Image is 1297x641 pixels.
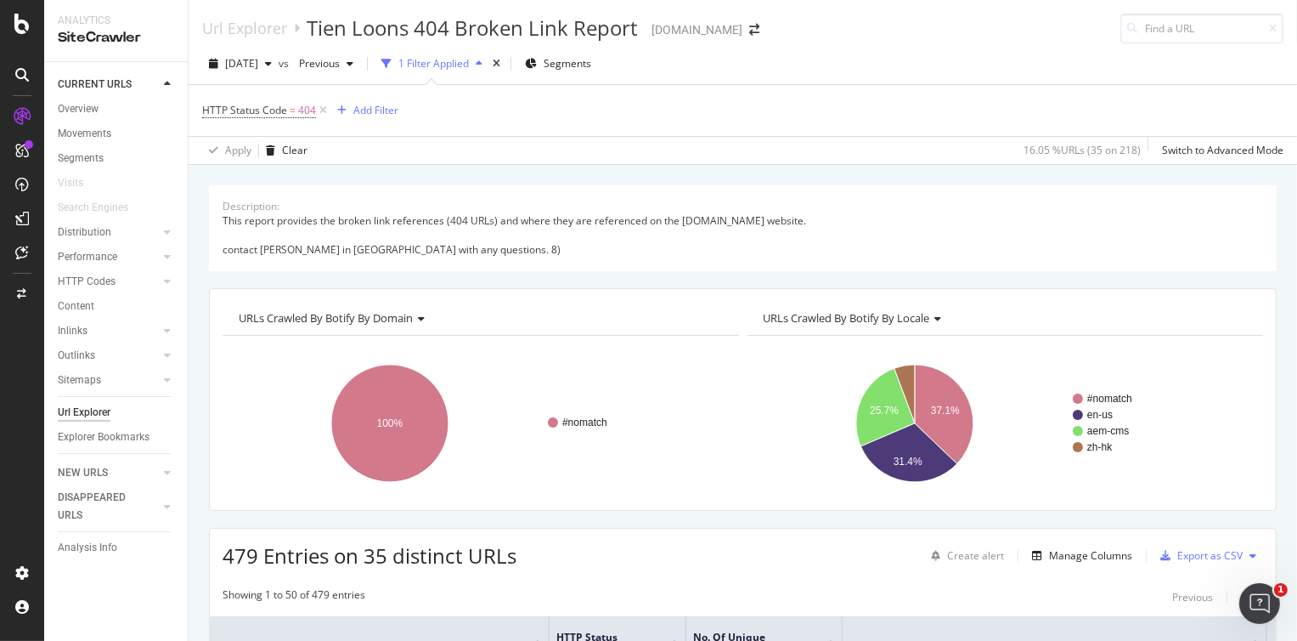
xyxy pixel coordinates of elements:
a: CURRENT URLS [58,76,159,94]
button: Export as CSV [1153,542,1243,570]
svg: A chart. [747,349,1257,497]
div: Manage Columns [1049,548,1132,563]
h4: URLs Crawled By Botify By domain [235,304,724,332]
div: Distribution [58,224,111,241]
a: HTTP Codes [58,273,159,291]
div: SiteCrawler [58,28,174,48]
div: Showing 1 to 50 of 479 entries [223,587,365,608]
div: Inlinks [58,322,87,340]
div: Overview [58,100,99,118]
h4: URLs Crawled By Botify By locale [760,304,1249,332]
button: Clear [259,137,307,164]
span: = [290,103,296,117]
div: Outlinks [58,347,95,365]
a: DISAPPEARED URLS [58,489,159,525]
a: Inlinks [58,322,159,340]
button: Apply [202,137,251,164]
text: en-us [1087,409,1113,421]
span: 404 [298,99,316,122]
span: Segments [544,56,591,71]
div: Description: [223,199,279,213]
a: Overview [58,100,176,118]
div: arrow-right-arrow-left [749,24,759,36]
a: Search Engines [58,199,145,217]
a: Outlinks [58,347,159,365]
div: Create alert [947,548,1004,563]
div: Performance [58,248,117,266]
div: CURRENT URLS [58,76,132,94]
div: DISAPPEARED URLS [58,489,144,525]
a: Visits [58,174,100,192]
text: aem-cms [1087,425,1129,437]
div: Analysis Info [58,539,117,557]
button: 1 Filter Applied [375,50,489,77]
div: Switch to Advanced Mode [1162,143,1283,157]
div: Segments [58,150,104,167]
button: Add Filter [330,100,398,121]
text: #nomatch [1087,393,1132,405]
button: Segments [518,50,598,77]
text: 31.4% [893,456,922,468]
a: Url Explorer [58,404,176,422]
a: Content [58,298,176,315]
span: URLs Crawled By Botify By locale [764,310,930,326]
a: NEW URLS [58,464,159,482]
div: 16.05 % URLs ( 35 on 218 ) [1024,143,1141,157]
span: 2025 Sep. 7th [225,56,258,71]
span: vs [279,56,292,71]
button: Create alert [924,542,1004,570]
div: Previous [1172,590,1213,604]
button: Switch to Advanced Mode [1155,137,1283,164]
div: Explorer Bookmarks [58,428,149,446]
a: Explorer Bookmarks [58,428,176,446]
span: Previous [292,56,340,71]
span: HTTP Status Code [202,103,287,117]
div: Movements [58,125,111,143]
span: 1 [1274,583,1288,597]
button: [DATE] [202,50,279,77]
text: #nomatch [562,417,607,428]
span: URLs Crawled By Botify By domain [239,310,413,326]
div: [DOMAIN_NAME] [651,21,742,38]
div: 1 Filter Applied [398,56,469,71]
text: 25.7% [870,404,899,416]
div: Visits [58,174,83,192]
iframe: Intercom live chat [1239,583,1280,624]
a: Sitemaps [58,372,159,389]
div: Analytics [58,14,174,28]
a: Url Explorer [202,19,287,37]
a: Performance [58,248,159,266]
div: HTTP Codes [58,273,116,291]
text: 100% [377,417,403,429]
div: NEW URLS [58,464,108,482]
text: 37.1% [930,404,959,416]
div: times [489,55,504,72]
div: Apply [225,143,251,157]
input: Find a URL [1120,14,1283,43]
a: Analysis Info [58,539,176,557]
div: Add Filter [353,103,398,117]
div: Url Explorer [58,404,110,422]
div: Content [58,298,94,315]
div: Search Engines [58,199,128,217]
svg: A chart. [223,349,732,497]
div: Sitemaps [58,372,101,389]
button: Previous [1172,587,1213,608]
div: Export as CSV [1177,548,1243,563]
div: This report provides the broken link references (404 URLs) and where they are referenced on the [... [223,213,1263,257]
button: Previous [292,50,360,77]
span: 479 Entries on 35 distinct URLs [223,542,516,570]
div: Tien Loons 404 Broken Link Report [307,14,638,43]
div: Clear [282,143,307,157]
a: Movements [58,125,176,143]
text: zh-hk [1087,441,1113,453]
a: Segments [58,150,176,167]
button: Manage Columns [1025,546,1132,566]
a: Distribution [58,224,159,241]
